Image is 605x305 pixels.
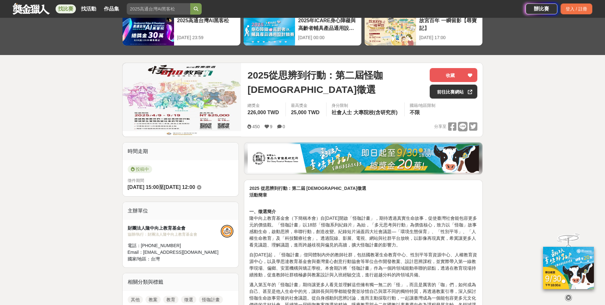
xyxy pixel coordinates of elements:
p: 自[DATE]起，「怪咖計畫」偕同體制內外的教師社群，包括國教署生命教育中心、性別平等育資源中心、人權教育資源中心，以及學思達教育基金會與臺灣童心創意行動協會等單位合作開發教案、設計思辨課程，並... [249,252,477,278]
span: 總獎金 [247,102,280,109]
a: 前往比賽網站 [430,85,477,99]
a: 教案 [145,296,161,303]
span: 不限 [410,110,420,115]
img: ff197300-f8ee-455f-a0ae-06a3645bc375.jpg [543,247,594,289]
strong: 活動簡章 [249,192,267,198]
span: 社會人士 [332,110,352,115]
a: 其他 [128,296,143,303]
span: 226,000 TWD [247,110,279,115]
div: [DATE] 00:00 [298,34,358,41]
div: 2025年ICARE身心障礙與高齡者輔具產品通用設計競賽 [298,17,358,31]
span: 大專院校(含研究所) [353,110,398,115]
div: 2025高通台灣AI黑客松 [177,17,237,31]
strong: 一、徵選簡介 [249,209,276,214]
a: 2025年ICARE身心障礙與高齡者輔具產品通用設計競賽[DATE] 00:00 [243,13,362,46]
span: 國家/地區： [128,256,151,261]
button: 收藏 [430,68,477,82]
a: 作品集 [101,4,122,13]
img: b0ef2173-5a9d-47ad-b0e3-de335e335c0a.jpg [248,144,479,173]
a: 找活動 [78,4,99,13]
span: 9 [270,124,272,129]
a: 怪咖計畫 [199,296,223,303]
p: 隆中向上教育基金會（下簡稱本會）自[DATE]開啟「怪咖計畫」，期待透過真實生命故事，促使臺灣社會能包容更多元的價值觀。「怪咖計畫」以18部「怪咖系列紀錄片」為始，「多元思考與行動」為價值核心，... [249,202,477,248]
div: 主辦單位 [123,202,239,220]
span: 最高獎金 [291,102,321,109]
div: [DATE] 23:59 [177,34,237,41]
div: 時間走期 [123,142,239,160]
div: 登入 / 註冊 [561,3,592,14]
img: Cover Image [123,63,241,136]
strong: 2025 從思辨到行動：第二屆 [DEMOGRAPHIC_DATA]徵選 [249,186,366,191]
a: 徵選 [181,296,196,303]
a: 辦比賽 [526,3,557,14]
a: 2025高通台灣AI黑客松[DATE] 23:59 [122,13,241,46]
span: 台灣 [151,256,160,261]
span: [DATE] 12:00 [164,184,195,190]
span: 25,000 TWD [291,110,319,115]
span: 投稿中 [128,165,152,173]
input: 2025高通台灣AI黑客松 [127,3,190,15]
div: 協辦/執行： 財團法人隆中向上教育基金會 [128,232,221,237]
div: [DATE] 17:00 [419,34,479,41]
a: 找比賽 [56,4,76,13]
span: [DATE] 15:00 [128,184,159,190]
div: 財團法人隆中向上教育基金會 [128,225,221,232]
a: 教育 [163,296,178,303]
div: 相關分類與標籤 [123,273,239,291]
div: 國籍/地區限制 [410,102,436,109]
span: 至 [159,184,164,190]
a: 故宮百年 一瞬留影【尋寶記】[DATE] 17:00 [364,13,483,46]
span: 分享至 [434,122,447,131]
span: 450 [252,124,259,129]
span: 2025從思辨到行動：第二屆怪咖[DEMOGRAPHIC_DATA]徵選 [247,68,425,97]
div: 身分限制 [332,102,399,109]
div: 電話： [PHONE_NUMBER] [128,242,221,249]
span: 徵件期間 [128,178,144,183]
div: 故宮百年 一瞬留影【尋寶記】 [419,17,479,31]
span: 0 [283,124,285,129]
div: Email： [EMAIL_ADDRESS][DOMAIN_NAME] [128,249,221,256]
